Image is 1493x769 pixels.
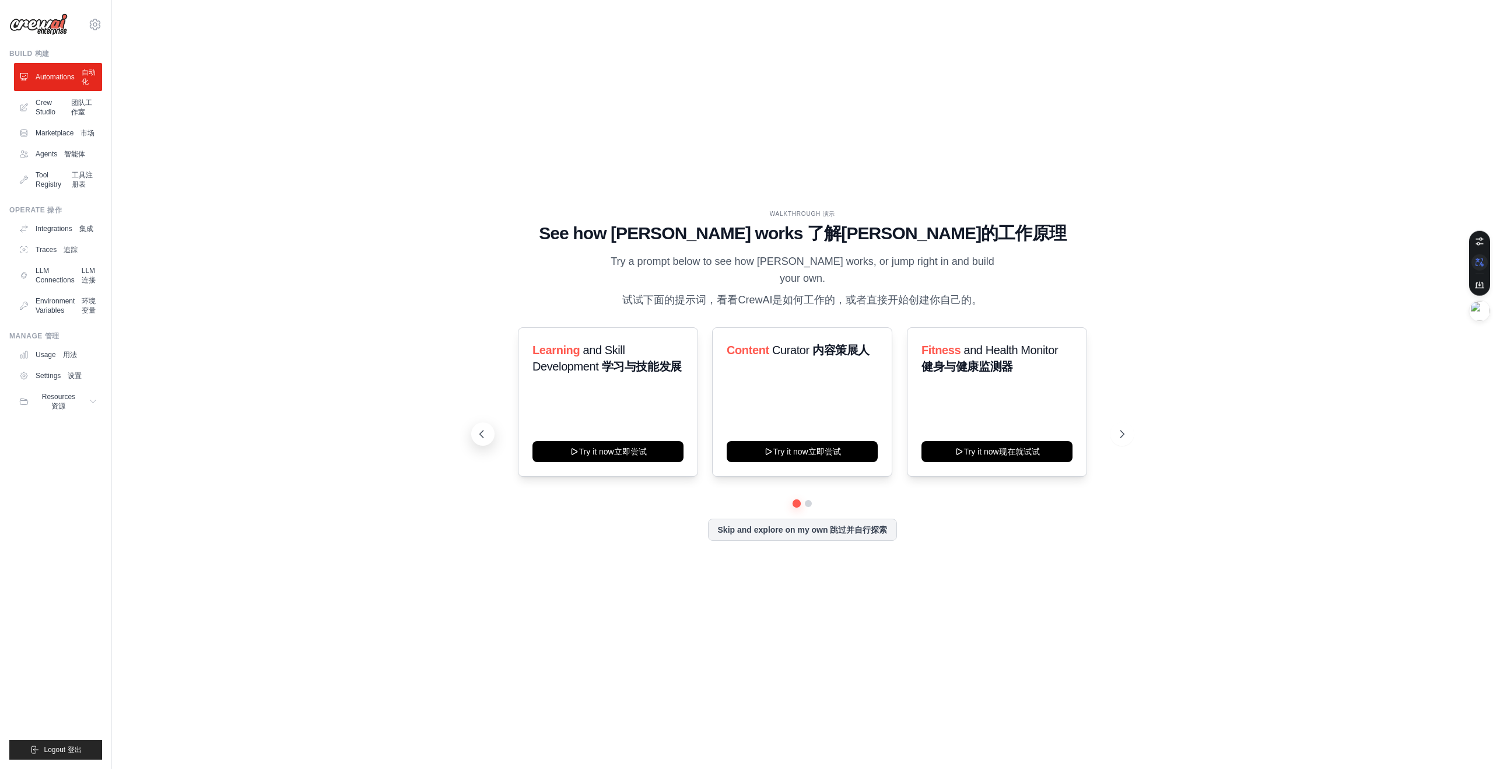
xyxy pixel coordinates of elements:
[727,344,769,356] span: Content
[64,150,85,158] span: 智能体
[79,225,93,233] span: 集成
[14,63,102,91] a: Automations 自动化
[481,223,1124,244] h1: See how [PERSON_NAME] works
[47,206,62,214] span: 操作
[44,745,81,754] span: Logout
[45,332,59,340] span: 管理
[64,246,78,254] span: 追踪
[602,360,682,373] span: 学习与技能发展
[82,297,96,314] span: 环境变量
[35,50,50,58] span: 构建
[9,49,102,58] div: Build
[14,145,102,163] a: Agents 智能体
[921,441,1073,462] button: Try it now 现在就试试
[9,740,102,760] button: Logout 登出
[14,387,102,415] button: Resources 资源
[36,392,82,411] span: Resources
[82,267,96,284] span: LLM连接
[772,344,809,356] span: Curator
[63,351,77,359] span: 用法
[963,344,1058,356] span: and Health Monitor
[481,209,1124,218] div: WALKTHROUGH
[812,344,870,356] span: 内容策展人
[622,294,982,306] span: 试试下面的提示词，看看CrewAI是如何工作的，或者直接开始创建你自己的。
[14,93,102,121] a: Crew Studio 团队工作室
[532,344,580,356] span: Learning
[14,124,102,142] a: Marketplace 市场
[1435,713,1493,769] iframe: Chat Widget
[808,447,841,456] span: 立即尝试
[607,253,998,309] p: Try a prompt below to see how [PERSON_NAME] works, or jump right in and build your own.
[727,441,878,462] button: Try it now 立即尝试
[68,372,82,380] span: 设置
[14,292,102,320] a: Environment Variables 环境变量
[998,447,1039,456] span: 现在就试试
[921,344,961,356] span: Fitness
[51,402,65,410] span: 资源
[823,211,836,217] span: 演示
[708,519,898,541] button: Skip and explore on my own 跳过并自行探索
[14,261,102,289] a: LLM Connections LLM连接
[9,13,68,36] img: Logo
[14,240,102,259] a: Traces 追踪
[807,223,1066,243] span: 了解[PERSON_NAME]的工作原理
[71,99,92,116] span: 团队工作室
[72,171,93,188] span: 工具注册表
[9,331,102,341] div: Manage
[1435,713,1493,769] div: 聊天小组件
[68,746,82,754] span: 登出
[82,68,96,86] span: 自动化
[14,166,102,194] a: Tool Registry 工具注册表
[80,129,94,137] span: 市场
[921,360,1013,373] span: 健身与健康监测器
[14,366,102,385] a: Settings 设置
[14,219,102,238] a: Integrations 集成
[9,205,102,215] div: Operate
[614,447,647,456] span: 立即尝试
[830,525,887,534] span: 跳过并自行探索
[14,345,102,364] a: Usage 用法
[532,441,684,462] button: Try it now 立即尝试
